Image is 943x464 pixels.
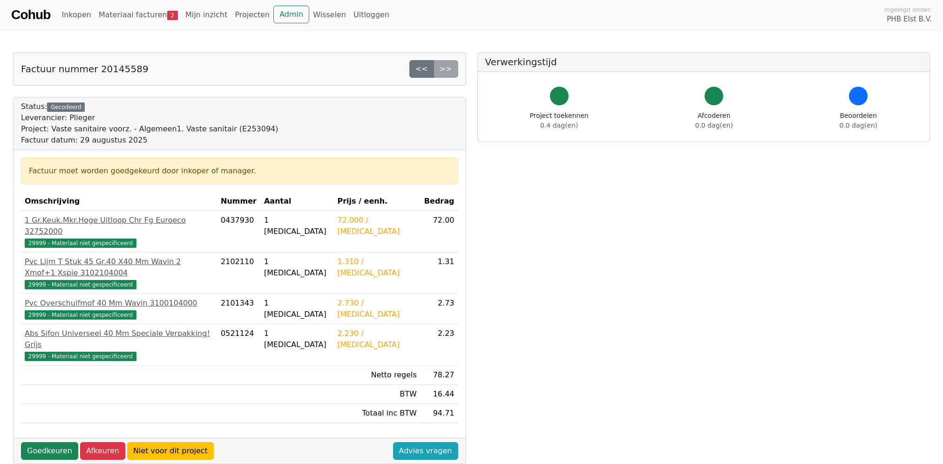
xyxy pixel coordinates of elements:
[421,294,458,324] td: 2.73
[264,256,330,279] div: 1 [MEDICAL_DATA]
[309,6,350,24] a: Wisselen
[25,352,136,361] span: 29999 - Materiaal niet gespecificeerd
[21,112,278,123] div: Leverancier: Plieger
[231,6,273,24] a: Projecten
[25,298,213,309] div: Pvc Overschuifmof 40 Mm Wavin 3100104000
[182,6,231,24] a: Mijn inzicht
[260,192,334,211] th: Aantal
[25,298,213,320] a: Pvc Overschuifmof 40 Mm Wavin 310010400029999 - Materiaal niet gespecificeerd
[333,366,420,385] td: Netto regels
[217,252,260,294] td: 2102110
[47,102,85,112] div: Gecodeerd
[540,122,578,129] span: 0.4 dag(en)
[217,211,260,252] td: 0437930
[695,122,733,129] span: 0.0 dag(en)
[25,215,213,248] a: 1 Gr.Keuk.Mkr.Hoge Uitloop Chr Fg Euroeco 3275200029999 - Materiaal niet gespecificeerd
[421,324,458,366] td: 2.23
[409,60,434,78] a: <<
[485,56,923,68] h5: Verwerkingstijd
[95,6,182,24] a: Materiaal facturen2
[25,280,136,289] span: 29999 - Materiaal niet gespecificeerd
[25,310,136,320] span: 29999 - Materiaal niet gespecificeerd
[25,239,136,248] span: 29999 - Materiaal niet gespecificeerd
[11,4,50,26] a: Cohub
[350,6,393,24] a: Uitloggen
[264,328,330,350] div: 1 [MEDICAL_DATA]
[217,192,260,211] th: Nummer
[421,192,458,211] th: Bedrag
[21,63,149,75] h5: Factuur nummer 20145589
[80,442,125,460] a: Afkeuren
[273,6,309,23] a: Admin
[884,5,932,14] span: Ingelogd onder:
[21,442,78,460] a: Goedkeuren
[25,328,213,362] a: Abs Sifon Universeel 40 Mm Speciale Verpakking! Grijs29999 - Materiaal niet gespecificeerd
[337,215,416,237] div: 72.000 / [MEDICAL_DATA]
[25,215,213,237] div: 1 Gr.Keuk.Mkr.Hoge Uitloop Chr Fg Euroeco 32752000
[127,442,214,460] a: Niet voor dit project
[421,252,458,294] td: 1.31
[530,111,589,130] div: Project toekennen
[25,328,213,350] div: Abs Sifon Universeel 40 Mm Speciale Verpakking! Grijs
[25,256,213,279] div: Pvc Lijm T Stuk 45 Gr.40 X40 Mm Wavin 2 Xmof+1 Xspie 3102104004
[217,324,260,366] td: 0521124
[21,192,217,211] th: Omschrijving
[29,165,450,177] div: Factuur moet worden goedgekeurd door inkoper of manager.
[21,123,278,135] div: Project: Vaste sanitaire voorz. - Algemeen1. Vaste sanitair (E253094)
[21,135,278,146] div: Factuur datum: 29 augustus 2025
[421,211,458,252] td: 72.00
[333,192,420,211] th: Prijs / eenh.
[887,14,932,25] span: PHB Elst B.V.
[695,111,733,130] div: Afcoderen
[337,328,416,350] div: 2.230 / [MEDICAL_DATA]
[58,6,95,24] a: Inkopen
[337,256,416,279] div: 1.310 / [MEDICAL_DATA]
[217,294,260,324] td: 2101343
[21,101,278,146] div: Status:
[840,122,877,129] span: 0.0 dag(en)
[167,11,178,20] span: 2
[421,366,458,385] td: 78.27
[25,256,213,290] a: Pvc Lijm T Stuk 45 Gr.40 X40 Mm Wavin 2 Xmof+1 Xspie 310210400429999 - Materiaal niet gespecificeerd
[393,442,458,460] a: Advies vragen
[337,298,416,320] div: 2.730 / [MEDICAL_DATA]
[264,215,330,237] div: 1 [MEDICAL_DATA]
[333,404,420,423] td: Totaal inc BTW
[840,111,877,130] div: Beoordelen
[264,298,330,320] div: 1 [MEDICAL_DATA]
[421,385,458,404] td: 16.44
[421,404,458,423] td: 94.71
[333,385,420,404] td: BTW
